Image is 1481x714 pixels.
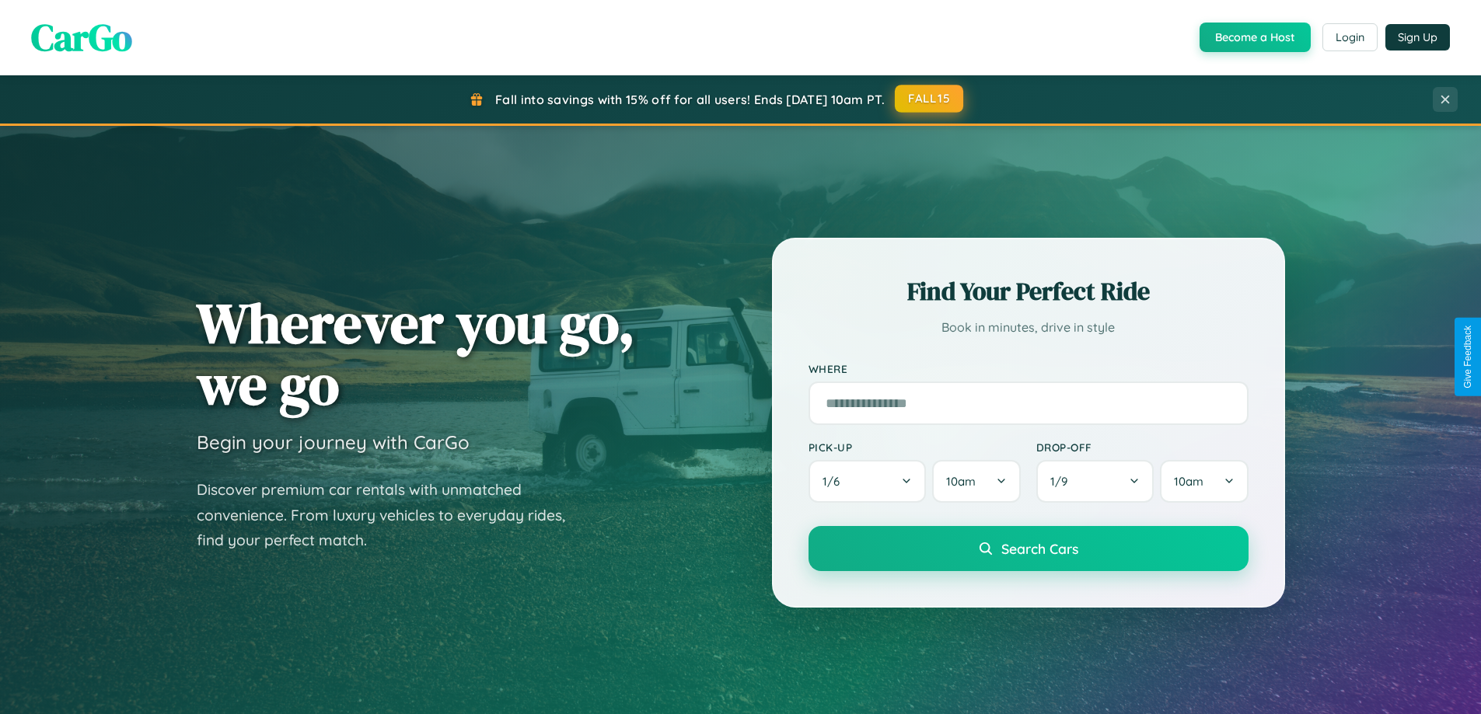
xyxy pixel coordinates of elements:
[1160,460,1248,503] button: 10am
[495,92,885,107] span: Fall into savings with 15% off for all users! Ends [DATE] 10am PT.
[197,430,470,454] h3: Begin your journey with CarGo
[1322,23,1378,51] button: Login
[1174,474,1203,489] span: 10am
[1036,441,1249,454] label: Drop-off
[197,477,585,553] p: Discover premium car rentals with unmatched convenience. From luxury vehicles to everyday rides, ...
[809,362,1249,375] label: Where
[1385,24,1450,51] button: Sign Up
[1050,474,1075,489] span: 1 / 9
[809,460,927,503] button: 1/6
[1200,23,1311,52] button: Become a Host
[31,12,132,63] span: CarGo
[1001,540,1078,557] span: Search Cars
[809,274,1249,308] h2: Find Your Perfect Ride
[1462,326,1473,388] div: Give Feedback
[809,526,1249,571] button: Search Cars
[809,316,1249,339] p: Book in minutes, drive in style
[197,292,635,415] h1: Wherever you go, we go
[946,474,976,489] span: 10am
[1036,460,1154,503] button: 1/9
[823,474,847,489] span: 1 / 6
[895,85,963,113] button: FALL15
[809,441,1021,454] label: Pick-up
[932,460,1020,503] button: 10am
